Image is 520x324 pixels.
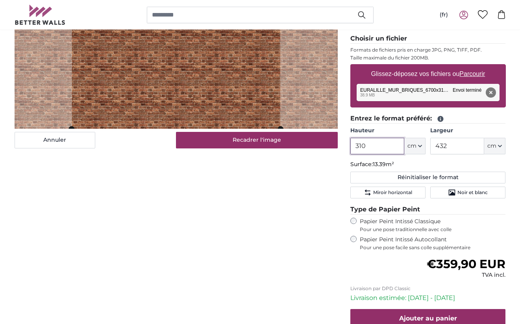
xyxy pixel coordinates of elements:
[457,189,488,196] span: Noir et blanc
[350,205,506,215] legend: Type de Papier Peint
[350,293,506,303] p: Livraison estimée: [DATE] - [DATE]
[404,138,426,154] button: cm
[350,114,506,124] legend: Entrez le format préféré:
[360,244,506,251] span: Pour une pose facile sans colle supplémentaire
[430,127,505,135] label: Largeur
[350,47,506,53] p: Formats de fichiers pris en charge JPG, PNG, TIFF, PDF.
[360,236,506,251] label: Papier Peint Intissé Autocollant
[373,189,412,196] span: Miroir horizontal
[360,218,506,233] label: Papier Peint Intissé Classique
[15,132,95,148] button: Annuler
[430,187,505,198] button: Noir et blanc
[459,70,485,77] u: Parcourir
[350,285,506,292] p: Livraison par DPD Classic
[350,55,506,61] p: Taille maximale du fichier 200MB.
[350,127,426,135] label: Hauteur
[487,142,496,150] span: cm
[373,161,394,168] span: 13.39m²
[350,34,506,44] legend: Choisir un fichier
[360,226,506,233] span: Pour une pose traditionnelle avec colle
[407,142,416,150] span: cm
[427,257,505,271] span: €359,90 EUR
[427,271,505,279] div: TVA incl.
[176,132,338,148] button: Recadrer l'image
[15,5,66,25] img: Betterwalls
[368,66,488,82] label: Glissez-déposez vos fichiers ou
[350,187,426,198] button: Miroir horizontal
[350,161,506,168] p: Surface:
[399,315,457,322] span: Ajouter au panier
[350,172,506,183] button: Réinitialiser le format
[433,8,454,22] button: (fr)
[484,138,505,154] button: cm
